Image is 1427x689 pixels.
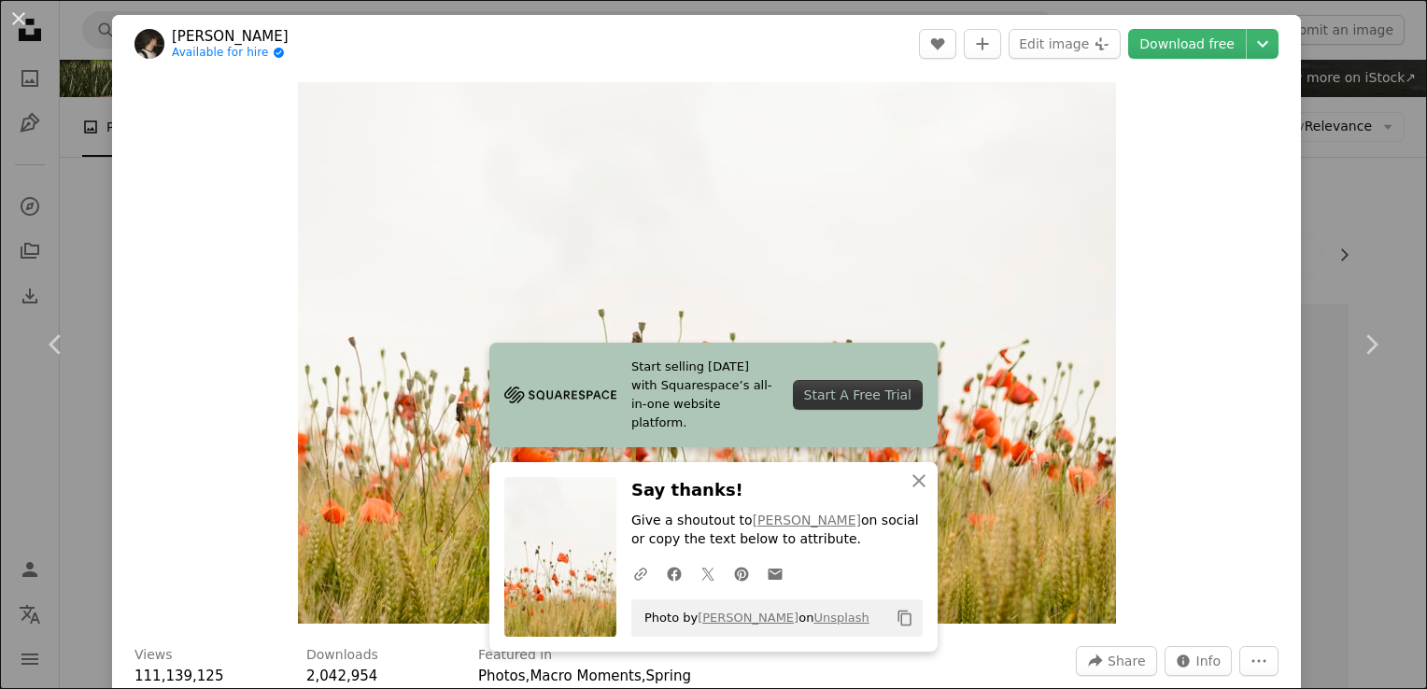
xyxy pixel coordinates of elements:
span: , [642,668,646,684]
div: Start A Free Trial [793,380,923,410]
a: Next [1315,255,1427,434]
a: Share on Facebook [657,555,691,592]
a: Share on Pinterest [725,555,758,592]
a: Macro Moments [530,668,641,684]
p: Give a shoutout to on social or copy the text below to attribute. [631,512,923,549]
span: , [526,668,530,684]
h3: Featured in [478,646,552,665]
button: Stats about this image [1165,646,1233,676]
span: Share [1108,647,1145,675]
button: Choose download size [1247,29,1279,59]
h3: Downloads [306,646,378,665]
button: Add to Collection [964,29,1001,59]
a: Photos [478,668,526,684]
button: Zoom in on this image [298,82,1116,624]
button: Share this image [1076,646,1156,676]
h3: Views [134,646,173,665]
span: 2,042,954 [306,668,377,684]
button: More Actions [1239,646,1279,676]
a: Available for hire [172,46,289,61]
button: Like [919,29,956,59]
span: Info [1196,647,1222,675]
a: Unsplash [813,611,869,625]
span: 111,139,125 [134,668,223,684]
a: Share over email [758,555,792,592]
a: Spring [646,668,691,684]
img: file-1705255347840-230a6ab5bca9image [504,381,616,409]
span: Start selling [DATE] with Squarespace’s all-in-one website platform. [631,358,778,432]
button: Edit image [1009,29,1121,59]
a: Share on Twitter [691,555,725,592]
a: [PERSON_NAME] [753,513,861,527]
img: orange flowers [298,82,1116,624]
a: [PERSON_NAME] [172,27,289,46]
img: Go to Henry Be's profile [134,29,164,59]
a: [PERSON_NAME] [698,611,798,625]
span: Photo by on [635,603,869,633]
a: Start selling [DATE] with Squarespace’s all-in-one website platform.Start A Free Trial [489,343,938,447]
h3: Say thanks! [631,477,923,504]
button: Copy to clipboard [889,602,921,634]
a: Download free [1128,29,1246,59]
